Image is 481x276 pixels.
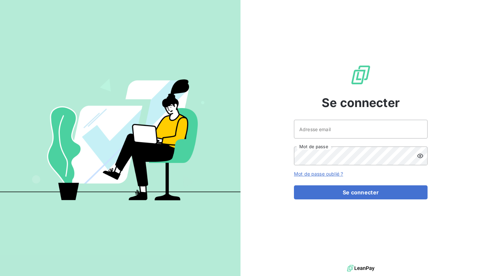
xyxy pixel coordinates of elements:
[294,120,428,139] input: placeholder
[347,263,374,273] img: logo
[294,171,343,177] a: Mot de passe oublié ?
[322,94,400,112] span: Se connecter
[294,185,428,199] button: Se connecter
[350,64,371,86] img: Logo LeanPay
